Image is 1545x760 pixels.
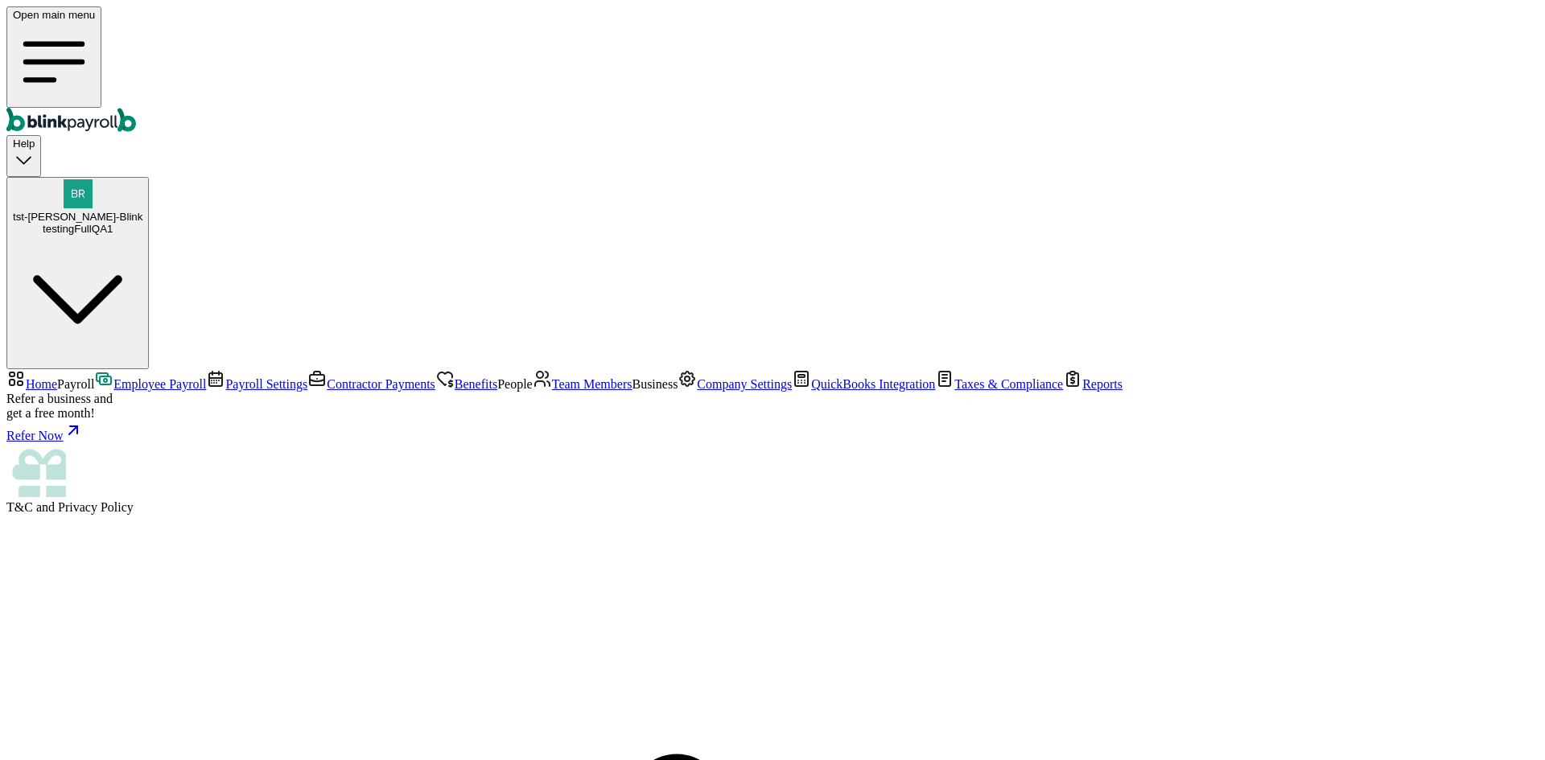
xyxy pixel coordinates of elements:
a: Team Members [533,377,632,391]
span: Contractor Payments [327,377,435,391]
span: Payroll [57,377,94,391]
span: Team Members [552,377,632,391]
button: tst-[PERSON_NAME]-BlinktestingFullQA1 [6,177,149,369]
span: Home [26,377,57,391]
span: tst-[PERSON_NAME]-Blink [13,211,142,223]
span: Reports [1082,377,1123,391]
a: Payroll Settings [206,377,307,391]
span: Employee Payroll [113,377,206,391]
span: and [6,500,134,514]
span: Open main menu [13,9,95,21]
a: QuickBooks Integration [792,377,935,391]
nav: Global [6,6,1539,135]
div: Refer a business and get a free month! [6,392,1539,421]
a: Employee Payroll [94,377,206,391]
a: Reports [1063,377,1123,391]
span: QuickBooks Integration [811,377,935,391]
div: testingFullQA1 [13,223,142,235]
span: Taxes & Compliance [954,377,1063,391]
button: Open main menu [6,6,101,108]
span: Benefits [455,377,497,391]
span: Privacy Policy [58,500,134,514]
a: Benefits [435,377,497,391]
span: People [497,377,533,391]
button: Help [6,135,41,176]
span: T&C [6,500,33,514]
span: Help [13,138,35,150]
span: Business [632,377,678,391]
iframe: Chat Widget [1465,683,1545,760]
nav: Sidebar [6,369,1539,515]
a: Refer Now [6,421,1539,443]
span: Payroll Settings [225,377,307,391]
a: Company Settings [678,377,792,391]
a: Contractor Payments [307,377,435,391]
a: Taxes & Compliance [935,377,1063,391]
span: Company Settings [697,377,792,391]
a: Home [6,377,57,391]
